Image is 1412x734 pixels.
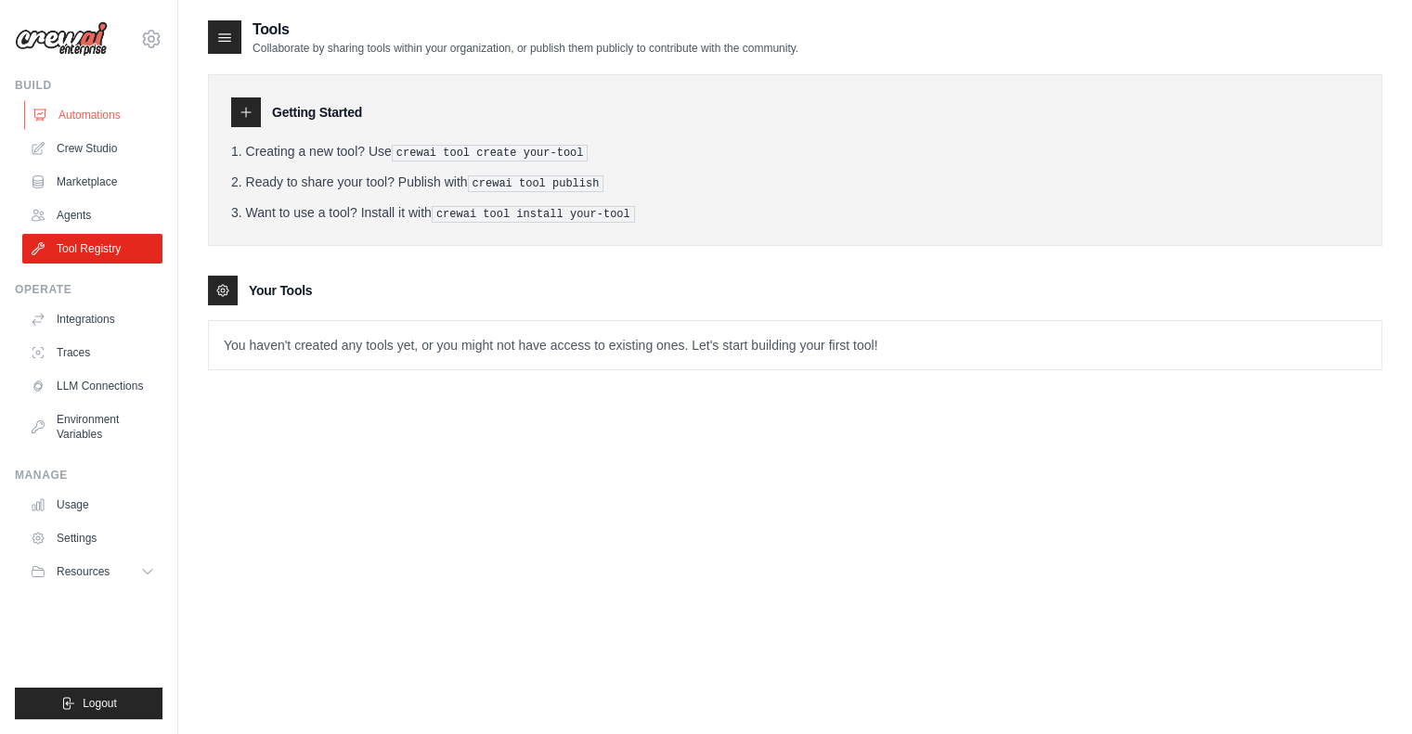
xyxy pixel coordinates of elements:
h2: Tools [253,19,798,41]
a: Traces [22,338,162,367]
a: LLM Connections [22,371,162,401]
a: Automations [24,100,164,130]
li: Creating a new tool? Use [231,142,1359,161]
span: Resources [57,564,110,579]
img: Logo [15,21,108,57]
p: Collaborate by sharing tools within your organization, or publish them publicly to contribute wit... [253,41,798,56]
li: Want to use a tool? Install it with [231,203,1359,223]
div: Operate [15,282,162,297]
p: You haven't created any tools yet, or you might not have access to existing ones. Let's start bui... [209,321,1381,369]
pre: crewai tool install your-tool [432,206,635,223]
a: Marketplace [22,167,162,197]
h3: Getting Started [272,103,362,122]
a: Settings [22,523,162,553]
span: Logout [83,696,117,711]
button: Resources [22,557,162,586]
div: Manage [15,468,162,483]
li: Ready to share your tool? Publish with [231,173,1359,192]
a: Tool Registry [22,234,162,264]
a: Usage [22,490,162,520]
div: Build [15,78,162,93]
a: Environment Variables [22,405,162,449]
a: Crew Studio [22,134,162,163]
h3: Your Tools [249,281,312,300]
pre: crewai tool create your-tool [392,145,589,161]
a: Agents [22,200,162,230]
button: Logout [15,688,162,719]
pre: crewai tool publish [468,175,604,192]
a: Integrations [22,304,162,334]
